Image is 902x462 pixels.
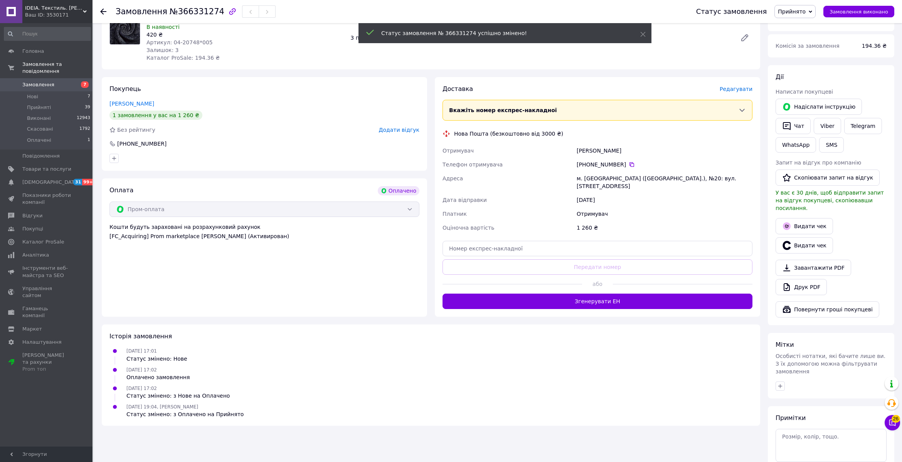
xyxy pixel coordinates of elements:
[443,241,752,256] input: Номер експрес-накладної
[892,415,900,423] span: 26
[776,237,833,254] button: Видати чек
[885,415,900,430] button: Чат з покупцем26
[109,186,133,194] span: Оплата
[776,160,861,166] span: Запит на відгук про компанію
[22,239,64,245] span: Каталог ProSale
[88,137,90,144] span: 1
[776,414,806,422] span: Примітки
[776,170,880,186] button: Скопіювати запит на відгук
[22,48,44,55] span: Головна
[776,260,851,276] a: Завантажити PDF
[126,355,187,363] div: Статус змінено: Нове
[776,279,827,295] a: Друк PDF
[110,14,140,44] img: Тканина трикотаж тринитка Мармур фліс, 310 г/м2, 180 см т/денім
[126,404,198,410] span: [DATE] 19:04, [PERSON_NAME]
[776,353,885,375] span: Особисті нотатки, які бачите лише ви. З їх допомогою можна фільтрувати замовлення
[25,5,83,12] span: IDEIA. Текстиль. Шеврони.
[116,140,167,148] div: [PHONE_NUMBER]
[575,221,754,235] div: 1 260 ₴
[25,12,93,18] div: Ваш ID: 3530171
[126,410,244,418] div: Статус змінено: з Оплачено на Прийнято
[27,126,53,133] span: Скасовані
[696,8,767,15] div: Статус замовлення
[170,7,224,16] span: №366331274
[443,225,494,231] span: Оціночна вартість
[443,294,752,309] button: Згенерувати ЕН
[577,161,752,168] div: [PHONE_NUMBER]
[443,175,463,181] span: Адреса
[81,81,89,88] span: 7
[737,30,752,45] a: Редагувати
[575,193,754,207] div: [DATE]
[776,218,833,234] button: Видати чек
[378,186,419,195] div: Оплачено
[776,301,879,318] button: Повернути гроші покупцеві
[27,104,51,111] span: Прийняті
[27,115,51,122] span: Виконані
[109,223,419,240] div: Кошти будуть зараховані на розрахунковий рахунок
[22,265,71,279] span: Інструменти веб-майстра та SEO
[443,161,503,168] span: Телефон отримувача
[116,7,167,16] span: Замовлення
[22,61,93,75] span: Замовлення та повідомлення
[844,118,882,134] a: Telegram
[27,93,38,100] span: Нові
[109,111,202,120] div: 1 замовлення у вас на 1 260 ₴
[776,43,840,49] span: Комісія за замовлення
[79,126,90,133] span: 1792
[776,118,811,134] button: Чат
[582,280,613,288] span: або
[814,118,841,134] a: Viber
[146,47,179,53] span: Залишок: 3
[126,367,157,373] span: [DATE] 17:02
[77,115,90,122] span: 12943
[347,32,551,43] div: 3 пог.м
[22,339,62,346] span: Налаштування
[443,197,487,203] span: Дата відправки
[146,55,220,61] span: Каталог ProSale: 194.36 ₴
[862,43,887,49] span: 194.36 ₴
[575,207,754,221] div: Отримувач
[109,333,172,340] span: Історія замовлення
[720,86,752,92] span: Редагувати
[776,341,794,348] span: Мітки
[22,252,49,259] span: Аналітика
[443,211,467,217] span: Платник
[22,81,54,88] span: Замовлення
[109,85,141,92] span: Покупець
[379,127,419,133] span: Додати відгук
[4,27,91,41] input: Пошук
[73,179,82,185] span: 31
[126,392,230,400] div: Статус змінено: з Нове на Оплачено
[22,212,42,219] span: Відгуки
[452,130,565,138] div: Нова Пошта (безкоштовно від 3000 ₴)
[776,89,833,95] span: Написати покупцеві
[443,85,473,92] span: Доставка
[22,153,60,160] span: Повідомлення
[146,39,213,45] span: Артикул: 04-20748*005
[776,73,784,81] span: Дії
[22,192,71,206] span: Показники роботи компанії
[776,137,816,153] a: WhatsApp
[449,107,557,113] span: Вкажіть номер експрес-накладної
[146,24,180,30] span: В наявності
[22,285,71,299] span: Управління сайтом
[830,9,888,15] span: Замовлення виконано
[126,348,157,354] span: [DATE] 17:01
[27,137,51,144] span: Оплачені
[22,352,71,373] span: [PERSON_NAME] та рахунки
[22,179,79,186] span: [DEMOGRAPHIC_DATA]
[776,190,884,211] span: У вас є 30 днів, щоб відправити запит на відгук покупцеві, скопіювавши посилання.
[126,373,190,381] div: Оплачено замовлення
[575,144,754,158] div: [PERSON_NAME]
[776,99,862,115] button: Надіслати інструкцію
[146,31,344,39] div: 420 ₴
[126,386,157,391] span: [DATE] 17:02
[88,93,90,100] span: 7
[575,171,754,193] div: м. [GEOGRAPHIC_DATA] ([GEOGRAPHIC_DATA].), №20: вул. [STREET_ADDRESS]
[109,101,154,107] a: [PERSON_NAME]
[381,29,621,37] div: Статус замовлення № 366331274 успішно змінено!
[22,326,42,333] span: Маркет
[22,366,71,373] div: Prom топ
[819,137,844,153] button: SMS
